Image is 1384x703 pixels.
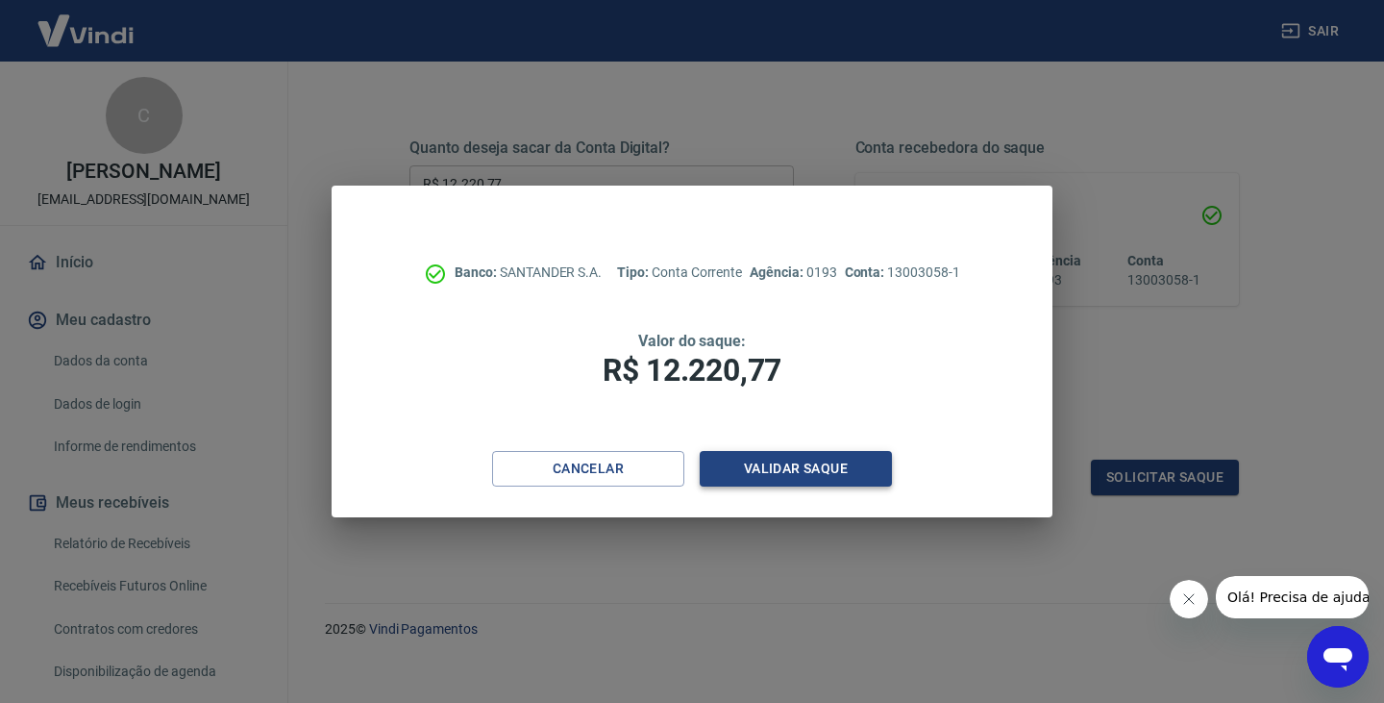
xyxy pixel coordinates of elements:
[845,263,960,283] p: 13003058-1
[1216,576,1369,618] iframe: Mensagem da empresa
[638,332,746,350] span: Valor do saque:
[455,264,500,280] span: Banco:
[492,451,684,487] button: Cancelar
[750,263,836,283] p: 0193
[455,263,602,283] p: SANTANDER S.A.
[750,264,806,280] span: Agência:
[845,264,888,280] span: Conta:
[700,451,892,487] button: Validar saque
[12,13,161,29] span: Olá! Precisa de ajuda?
[603,352,781,389] span: R$ 12.220,77
[1307,626,1369,688] iframe: Botão para abrir a janela de mensagens
[1170,580,1208,618] iframe: Fechar mensagem
[617,263,742,283] p: Conta Corrente
[617,264,652,280] span: Tipo:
